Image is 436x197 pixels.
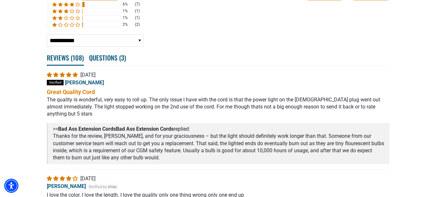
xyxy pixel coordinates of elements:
span: 108 [73,53,82,62]
div: 1% (1) reviews with 2 star rating [52,15,80,21]
p: The quality is wonderful, very easy to roll up. The only issue I have with the cord is that the p... [47,96,390,118]
p: Thanks for the review, [PERSON_NAME], and for your graciousness – but the light should definitely... [53,133,384,162]
b: Great Quality Cord [47,88,390,96]
div: 6% (7) reviews with 4 star rating [52,2,80,7]
span: [DATE] [80,175,96,182]
span: 5 star review [47,72,79,78]
b: Bad Ass Extension Cords [58,126,174,132]
div: >> replied: [53,123,384,133]
span: Questions ( ) [89,51,126,65]
div: (7) [135,2,140,7]
div: Accessibility Menu [4,179,18,193]
div: 2% [123,22,133,27]
span: 3 [121,53,124,62]
select: Sort dropdown [47,34,144,47]
div: (1) [135,8,140,14]
div: 2% (2) reviews with 1 star rating [52,22,80,27]
div: (2) [135,22,140,27]
span: [PERSON_NAME] [47,183,86,189]
div: 6% [123,2,133,7]
img: Verified by Shop [87,183,118,190]
div: 1% (1) reviews with 3 star rating [52,8,80,14]
div: (1) [135,15,140,21]
span: [PERSON_NAME] [65,80,104,86]
span: Reviews ( ) [47,51,84,66]
span: 4 star review [47,175,79,182]
span: [DATE] [80,72,96,78]
div: 1% [123,8,133,14]
div: 1% [123,15,133,21]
